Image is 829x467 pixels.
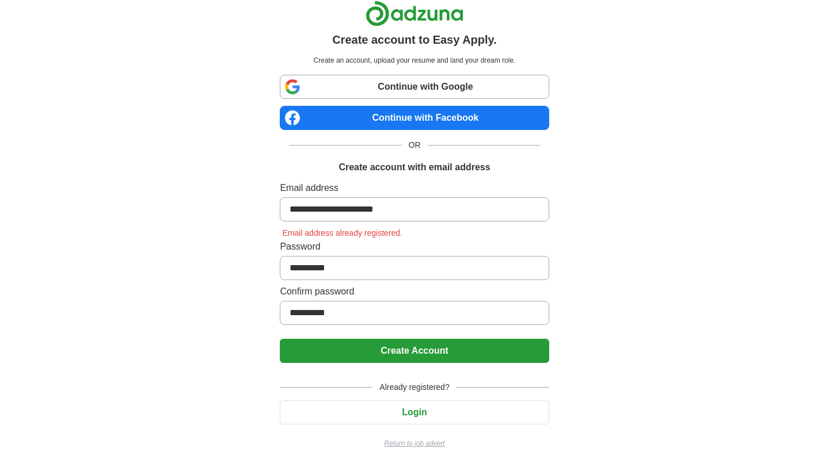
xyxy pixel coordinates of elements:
[280,240,549,254] label: Password
[280,75,549,99] a: Continue with Google
[332,31,497,48] h1: Create account to Easy Apply.
[282,55,546,66] p: Create an account, upload your resume and land your dream role.
[280,407,549,417] a: Login
[280,339,549,363] button: Create Account
[280,106,549,130] a: Continue with Facebook
[339,160,490,174] h1: Create account with email address
[280,438,549,449] a: Return to job advert
[366,1,463,26] img: Adzuna logo
[372,381,456,393] span: Already registered?
[280,228,405,238] span: Email address already registered.
[280,181,549,195] label: Email address
[280,285,549,298] label: Confirm password
[402,139,428,151] span: OR
[280,400,549,424] button: Login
